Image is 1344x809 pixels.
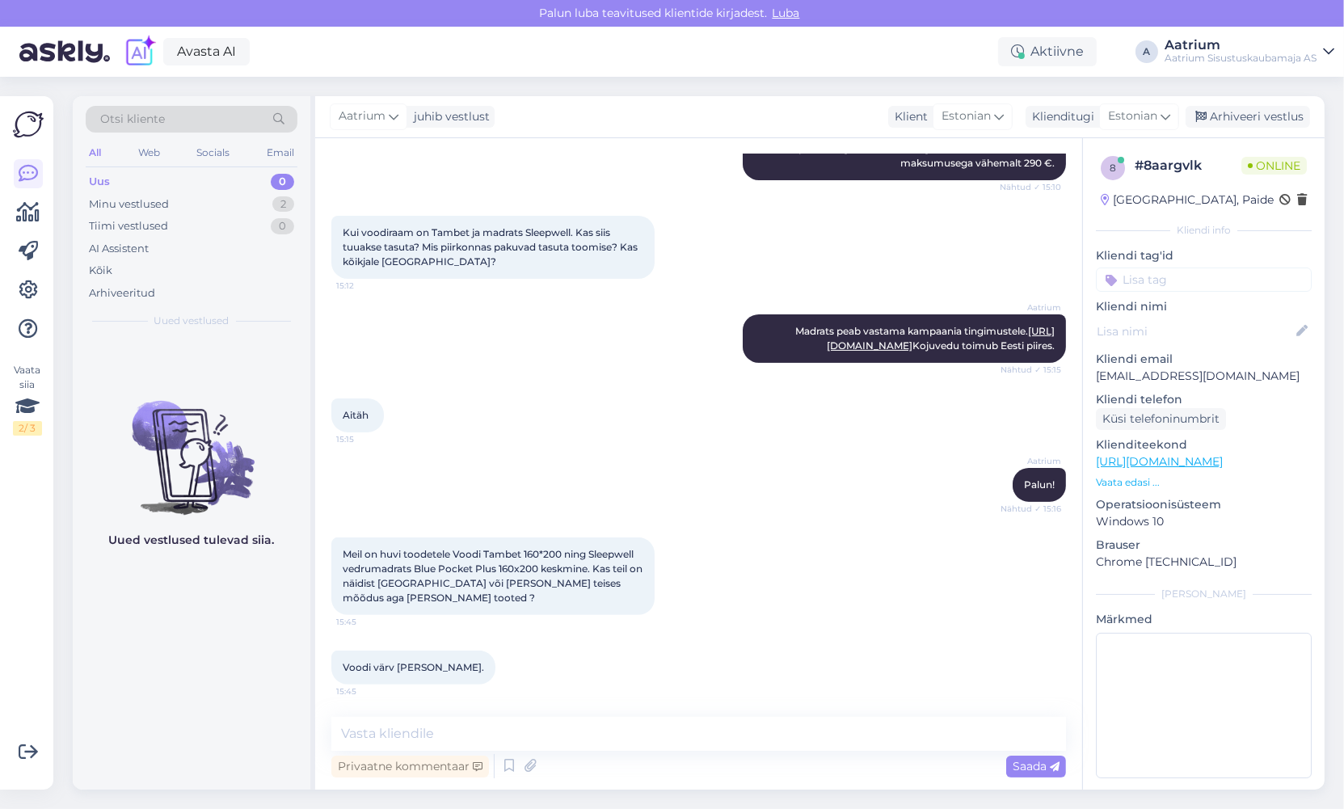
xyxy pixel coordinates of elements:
[89,196,169,213] div: Minu vestlused
[89,241,149,257] div: AI Assistent
[1096,611,1312,628] p: Märkmed
[1096,298,1312,315] p: Kliendi nimi
[89,174,110,190] div: Uus
[13,109,44,140] img: Askly Logo
[998,37,1097,66] div: Aktiivne
[1096,368,1312,385] p: [EMAIL_ADDRESS][DOMAIN_NAME]
[1096,513,1312,530] p: Windows 10
[336,685,397,697] span: 15:45
[343,226,640,268] span: Kui voodiraam on Tambet ja madrats Sleepwell. Kas siis tuuakse tasuta? Mis piirkonnas pakuvad tas...
[336,433,397,445] span: 15:15
[193,142,233,163] div: Socials
[1096,408,1226,430] div: Küsi telefoninumbrit
[1096,454,1223,469] a: [URL][DOMAIN_NAME]
[1097,322,1293,340] input: Lisa nimi
[343,409,369,421] span: Aitäh
[1096,587,1312,601] div: [PERSON_NAME]
[1165,39,1317,52] div: Aatrium
[1001,364,1061,376] span: Nähtud ✓ 15:15
[1241,157,1307,175] span: Online
[1096,247,1312,264] p: Kliendi tag'id
[343,661,484,673] span: Voodi värv [PERSON_NAME].
[888,108,928,125] div: Klient
[86,142,104,163] div: All
[263,142,297,163] div: Email
[89,218,168,234] div: Tiimi vestlused
[407,108,490,125] div: juhib vestlust
[1110,162,1116,174] span: 8
[331,756,489,777] div: Privaatne kommentaar
[1096,351,1312,368] p: Kliendi email
[1001,301,1061,314] span: Aatrium
[1096,391,1312,408] p: Kliendi telefon
[942,107,991,125] span: Estonian
[1096,436,1312,453] p: Klienditeekond
[1001,455,1061,467] span: Aatrium
[1165,39,1334,65] a: AatriumAatrium Sisustuskaubamaja AS
[135,142,163,163] div: Web
[271,218,294,234] div: 0
[1096,223,1312,238] div: Kliendi info
[795,325,1055,352] span: Madrats peab vastama kampaania tingimustele. Kojuvedu toimub Eesti piires.
[336,616,397,628] span: 15:45
[109,532,275,549] p: Uued vestlused tulevad siia.
[123,35,157,69] img: explore-ai
[271,174,294,190] div: 0
[768,6,805,20] span: Luba
[1096,268,1312,292] input: Lisa tag
[13,421,42,436] div: 2 / 3
[1096,475,1312,490] p: Vaata edasi ...
[1101,192,1274,209] div: [GEOGRAPHIC_DATA], Paide
[1135,156,1241,175] div: # 8aargvlk
[163,38,250,65] a: Avasta AI
[13,363,42,436] div: Vaata siia
[100,111,165,128] span: Otsi kliente
[1000,181,1061,193] span: Nähtud ✓ 15:10
[1165,52,1317,65] div: Aatrium Sisustuskaubamaja AS
[272,196,294,213] div: 2
[1024,478,1055,491] span: Palun!
[1186,106,1310,128] div: Arhiveeri vestlus
[1026,108,1094,125] div: Klienditugi
[1013,759,1060,773] span: Saada
[154,314,230,328] span: Uued vestlused
[1096,554,1312,571] p: Chrome [TECHNICAL_ID]
[89,285,155,301] div: Arhiveeritud
[89,263,112,279] div: Kõik
[1135,40,1158,63] div: A
[339,107,386,125] span: Aatrium
[73,372,310,517] img: No chats
[1108,107,1157,125] span: Estonian
[1001,503,1061,515] span: Nähtud ✓ 15:16
[343,548,645,604] span: Meil on huvi toodetele Voodi Tambet 160*200 ning Sleepwell vedrumadrats Blue Pocket Plus 160x200 ...
[1096,537,1312,554] p: Brauser
[1096,496,1312,513] p: Operatsioonisüsteem
[336,280,397,292] span: 15:12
